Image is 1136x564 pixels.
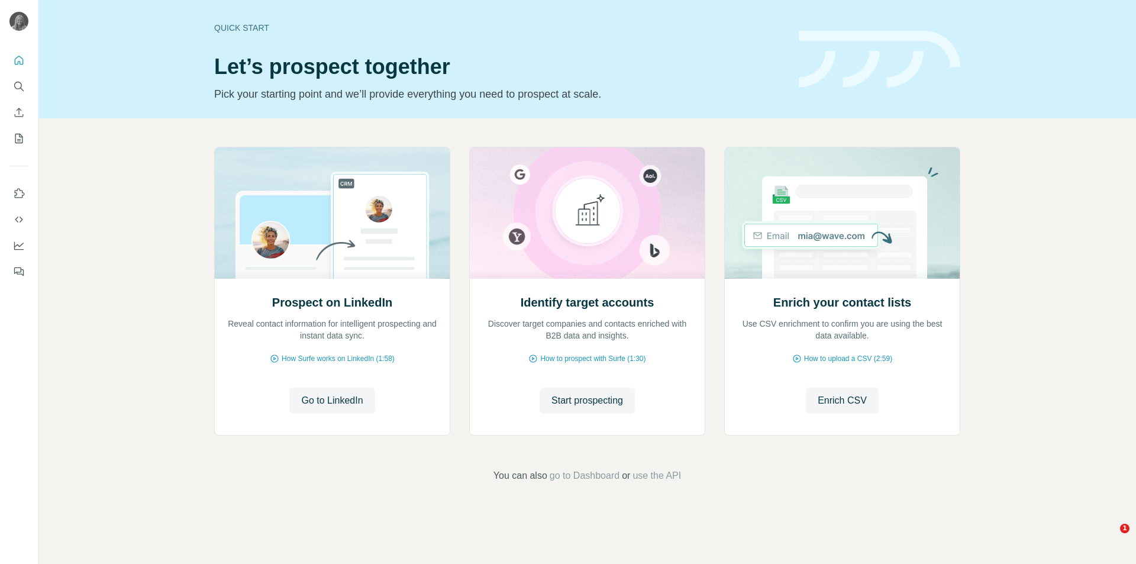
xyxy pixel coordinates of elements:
img: Enrich your contact lists [724,147,960,279]
img: Prospect on LinkedIn [214,147,450,279]
h2: Enrich your contact lists [773,294,911,311]
button: Search [9,76,28,97]
h2: Prospect on LinkedIn [272,294,392,311]
span: How Surfe works on LinkedIn (1:58) [282,353,395,364]
button: go to Dashboard [550,469,619,483]
button: Enrich CSV [806,388,879,414]
iframe: Intercom live chat [1096,524,1124,552]
div: Quick start [214,22,785,34]
p: Discover target companies and contacts enriched with B2B data and insights. [482,318,693,341]
span: or [622,469,630,483]
button: use the API [632,469,681,483]
span: How to prospect with Surfe (1:30) [540,353,646,364]
h2: Identify target accounts [521,294,654,311]
span: 1 [1120,524,1129,533]
span: Go to LinkedIn [301,394,363,408]
img: Identify target accounts [469,147,705,279]
h1: Let’s prospect together [214,55,785,79]
button: Use Surfe on LinkedIn [9,183,28,204]
span: Start prospecting [551,394,623,408]
button: My lists [9,128,28,149]
span: You can also [493,469,547,483]
p: Reveal contact information for intelligent prospecting and instant data sync. [227,318,438,341]
span: How to upload a CSV (2:59) [804,353,892,364]
img: Avatar [9,12,28,31]
button: Start prospecting [540,388,635,414]
button: Quick start [9,50,28,71]
p: Pick your starting point and we’ll provide everything you need to prospect at scale. [214,86,785,102]
button: Dashboard [9,235,28,256]
img: banner [799,31,960,88]
button: Enrich CSV [9,102,28,123]
button: Go to LinkedIn [289,388,375,414]
p: Use CSV enrichment to confirm you are using the best data available. [737,318,948,341]
button: Feedback [9,261,28,282]
button: Use Surfe API [9,209,28,230]
span: Enrich CSV [818,394,867,408]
